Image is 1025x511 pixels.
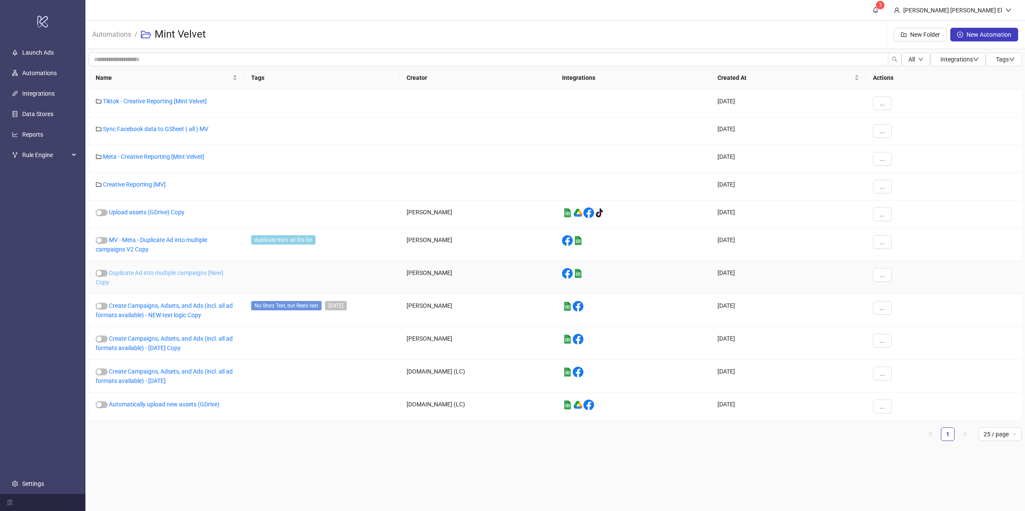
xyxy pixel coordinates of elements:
li: / [135,21,138,48]
span: ... [880,370,885,377]
button: left [924,427,937,441]
button: Integrationsdown [930,53,986,66]
div: [DATE] [711,294,866,327]
span: ... [880,155,885,162]
a: Sync Facebook data to GSheet ( all ) MV [103,126,208,132]
button: ... [873,124,892,138]
a: Data Stores [22,111,53,117]
button: Alldown [902,53,930,66]
a: Create Campaigns, Adsets, and Ads (incl. all ad formats available) - NEW text logic Copy [96,302,233,318]
button: ... [873,180,892,193]
button: right [958,427,972,441]
span: All [908,56,915,63]
div: [DATE] [711,228,866,261]
span: ... [880,337,885,344]
span: down [973,56,979,62]
div: Page Size [978,427,1022,441]
span: folder-add [901,32,907,38]
button: New Folder [894,28,947,41]
span: 3 [879,2,882,8]
div: [DATE] [711,393,866,420]
span: 25 / page [984,428,1016,441]
a: Create Campaigns, Adsets, and Ads (incl. all ad formats available) - [DATE] Copy [96,335,233,351]
div: [DOMAIN_NAME] (LC) [400,393,555,420]
button: ... [873,96,892,110]
button: ... [873,207,892,221]
div: [DATE] [711,360,866,393]
th: Created At [711,66,866,90]
a: Upload assets (GDrive) Copy [109,209,184,216]
th: Creator [400,66,555,90]
span: folder [96,98,102,104]
span: bell [873,7,879,13]
span: folder [96,181,102,187]
th: Actions [866,66,1022,90]
li: Previous Page [924,427,937,441]
th: Integrations [555,66,711,90]
span: ... [880,304,885,311]
span: ... [880,100,885,107]
div: [DATE] [711,90,866,117]
div: [PERSON_NAME] [400,294,555,327]
div: [DATE] [711,201,866,228]
span: ... [880,403,885,410]
span: No Story Text, but Reels text [251,301,322,310]
span: Tags [996,56,1015,63]
div: [PERSON_NAME] [400,201,555,228]
span: left [928,431,933,436]
a: Automatically upload new assets (GDrive) [109,401,220,408]
a: Meta - Creative Reporting [Mint Velvet] [103,153,204,160]
span: down [918,57,923,62]
a: Tiktok - Creative Reporting [Mint Velvet] [103,98,207,105]
span: Created At [717,73,852,82]
button: Tagsdown [986,53,1022,66]
span: plus-circle [957,32,963,38]
span: New Automation [966,31,1011,38]
th: Tags [244,66,400,90]
h3: Mint Velvet [155,28,206,41]
div: [DATE] [711,173,866,201]
li: Next Page [958,427,972,441]
a: Automations [91,29,133,38]
th: Name [89,66,244,90]
div: [PERSON_NAME] [PERSON_NAME] El [900,6,1005,15]
div: [PERSON_NAME] [400,228,555,261]
span: right [962,431,967,436]
span: ... [880,211,885,218]
button: ... [873,301,892,315]
a: Create Campaigns, Adsets, and Ads (incl. all ad formats available) - [DATE] [96,368,233,384]
div: [PERSON_NAME] [400,261,555,294]
button: ... [873,400,892,413]
button: ... [873,268,892,282]
span: New Folder [910,31,940,38]
a: Settings [22,480,44,487]
button: ... [873,334,892,347]
div: [DATE] [711,327,866,360]
span: down [1005,7,1011,13]
span: ... [880,183,885,190]
a: Integrations [22,90,55,97]
span: menu-fold [7,499,13,505]
a: Automations [22,70,57,76]
div: [DATE] [711,145,866,173]
button: ... [873,367,892,380]
a: Creative Reporting [MV] [103,181,166,188]
span: search [892,56,898,62]
button: New Automation [950,28,1018,41]
span: duplicate from ad IDs list [251,235,316,245]
div: [DOMAIN_NAME] (LC) [400,360,555,393]
span: ... [880,128,885,134]
span: folder-open [141,29,151,40]
a: Launch Ads [22,49,54,56]
button: ... [873,152,892,166]
a: 1 [941,428,954,441]
span: fork [12,152,18,158]
a: Duplicate Ad into multiple campaigns [New] Copy [96,269,223,286]
sup: 3 [876,1,884,9]
a: Reports [22,131,43,138]
span: ... [880,239,885,245]
span: Name [96,73,231,82]
div: [DATE] [711,117,866,145]
a: MV - Meta - Duplicate Ad into multiple campaigns V2 Copy [96,237,207,253]
div: [PERSON_NAME] [400,327,555,360]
